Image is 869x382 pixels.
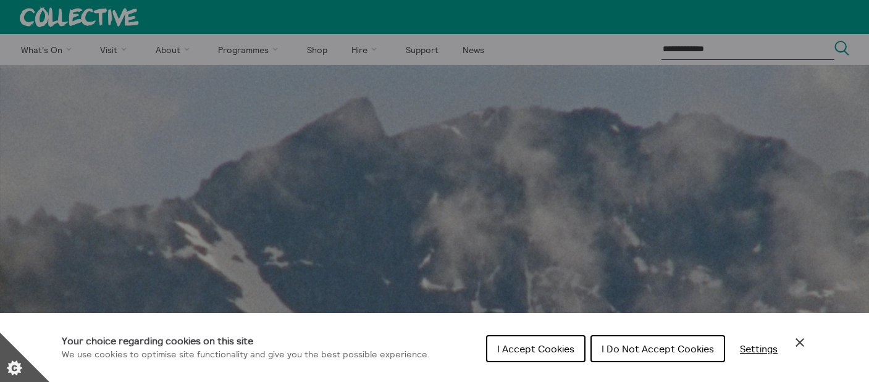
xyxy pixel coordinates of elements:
h1: Your choice regarding cookies on this site [62,333,430,348]
button: Settings [730,336,787,361]
button: Close Cookie Control [792,335,807,350]
span: Settings [740,343,778,355]
span: I Do Not Accept Cookies [602,343,714,355]
button: I Accept Cookies [486,335,586,362]
span: I Accept Cookies [497,343,574,355]
p: We use cookies to optimise site functionality and give you the best possible experience. [62,348,430,362]
button: I Do Not Accept Cookies [590,335,725,362]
